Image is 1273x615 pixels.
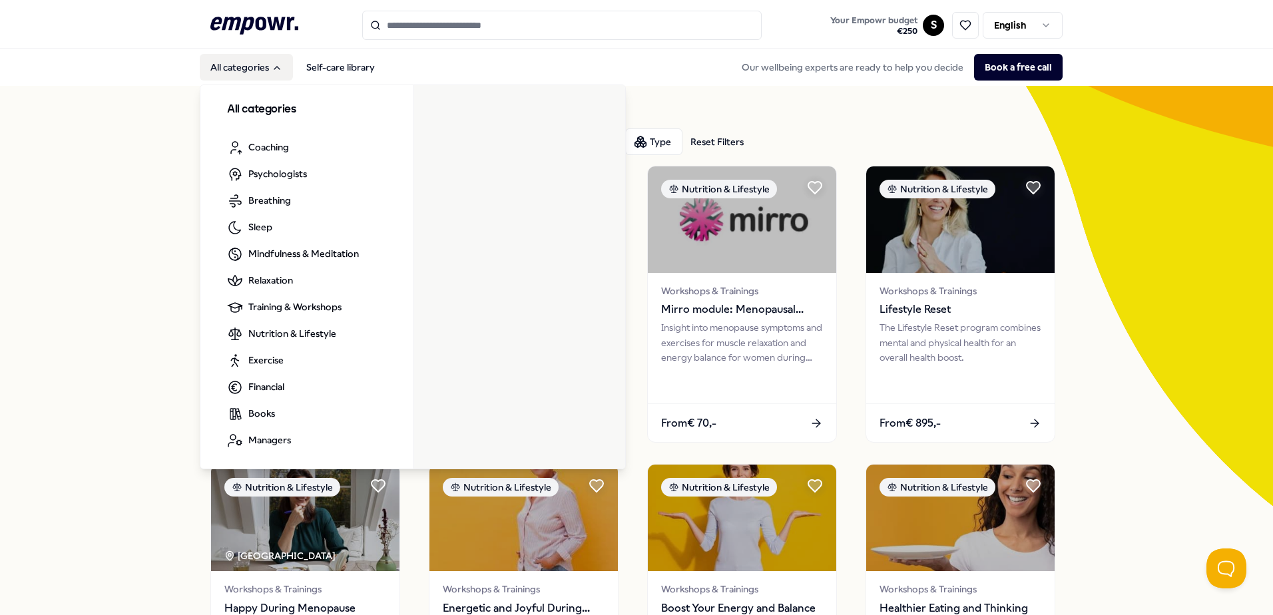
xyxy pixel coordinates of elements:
span: Nutrition & Lifestyle [248,326,336,341]
img: package image [866,465,1055,571]
a: Sleep [216,214,283,241]
button: Type [625,128,682,155]
a: Coaching [216,134,300,161]
h3: All categories [227,101,387,118]
span: Lifestyle Reset [880,301,1041,318]
a: Mindfulness & Meditation [216,241,370,268]
span: Relaxation [248,273,293,288]
span: Breathing [248,193,291,208]
img: package image [866,166,1055,273]
div: Nutrition & Lifestyle [880,180,995,198]
span: Coaching [248,140,289,154]
a: package imageNutrition & LifestyleWorkshops & TrainingsLifestyle ResetThe Lifestyle Reset program... [866,166,1055,443]
a: Breathing [216,188,302,214]
div: Reset Filters [690,134,744,149]
span: Workshops & Trainings [661,284,823,298]
span: Sleep [248,220,272,234]
div: Nutrition & Lifestyle [443,478,559,497]
span: Mirro module: Menopausal complaints [661,301,823,318]
a: package imageNutrition & LifestyleWorkshops & TrainingsMirro module: Menopausal complaintsInsight... [647,166,837,443]
div: Nutrition & Lifestyle [661,478,777,497]
span: From € 895,- [880,415,941,432]
div: All categories [200,85,627,470]
div: Nutrition & Lifestyle [224,478,340,497]
div: [GEOGRAPHIC_DATA] [224,548,338,563]
span: Your Empowr budget [830,15,917,26]
div: Insight into menopause symptoms and exercises for muscle relaxation and energy balance for women ... [661,320,823,365]
a: Exercise [216,347,294,374]
button: Book a free call [974,54,1063,81]
nav: Main [200,54,385,81]
span: Workshops & Trainings [880,582,1041,596]
span: Financial [248,379,284,394]
span: Psychologists [248,166,307,181]
span: € 250 [830,26,917,37]
span: Workshops & Trainings [443,582,605,596]
a: Your Empowr budget€250 [825,11,923,39]
a: Psychologists [216,161,318,188]
img: package image [648,166,836,273]
div: Our wellbeing experts are ready to help you decide [731,54,1063,81]
div: Nutrition & Lifestyle [880,478,995,497]
img: package image [648,465,836,571]
span: Managers [248,433,291,447]
a: Books [216,401,286,427]
a: Self-care library [296,54,385,81]
button: Your Empowr budget€250 [828,13,920,39]
a: Relaxation [216,268,304,294]
img: package image [211,465,399,571]
input: Search for products, categories or subcategories [362,11,762,40]
div: Nutrition & Lifestyle [661,180,777,198]
span: From € 70,- [661,415,716,432]
div: The Lifestyle Reset program combines mental and physical health for an overall health boost. [880,320,1041,365]
span: Training & Workshops [248,300,342,314]
a: Managers [216,427,302,454]
a: Financial [216,374,295,401]
button: S [923,15,944,36]
span: Exercise [248,353,284,367]
span: Workshops & Trainings [661,582,823,596]
span: Workshops & Trainings [880,284,1041,298]
button: All categories [200,54,293,81]
a: Training & Workshops [216,294,352,321]
a: Nutrition & Lifestyle [216,321,347,347]
img: package image [429,465,618,571]
span: Books [248,406,275,421]
iframe: Help Scout Beacon - Open [1206,548,1246,588]
span: Mindfulness & Meditation [248,246,359,261]
span: Workshops & Trainings [224,582,386,596]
